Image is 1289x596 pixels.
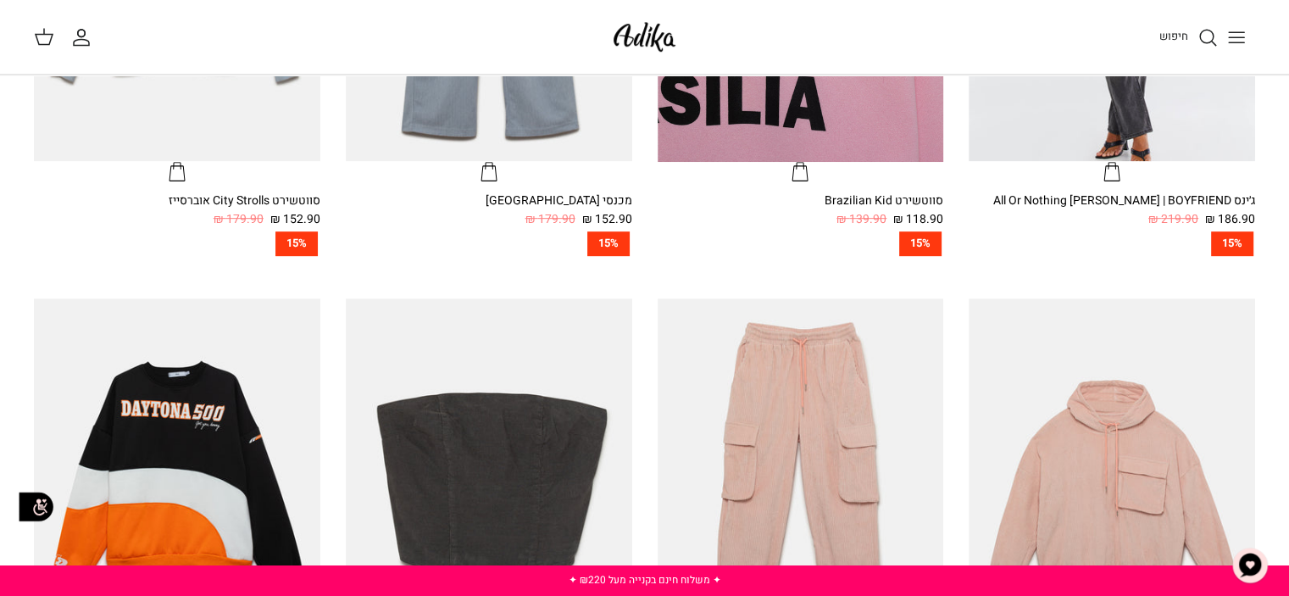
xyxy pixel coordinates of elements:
span: 15% [1211,231,1253,256]
span: 179.90 ₪ [214,210,264,229]
img: Adika IL [608,17,681,57]
a: 15% [34,231,320,256]
a: החשבון שלי [71,27,98,47]
span: 179.90 ₪ [525,210,575,229]
span: 219.90 ₪ [1148,210,1198,229]
span: 15% [275,231,318,256]
div: ג׳ינס All Or Nothing [PERSON_NAME] | BOYFRIEND [969,192,1255,210]
span: חיפוש [1159,28,1188,44]
a: ✦ משלוח חינם בקנייה מעל ₪220 ✦ [568,572,720,588]
button: Toggle menu [1218,19,1255,56]
span: 186.90 ₪ [1205,210,1255,229]
a: מכנסי [GEOGRAPHIC_DATA] 152.90 ₪ 179.90 ₪ [346,192,632,230]
div: מכנסי [GEOGRAPHIC_DATA] [346,192,632,210]
span: 15% [899,231,942,256]
a: ג׳ינס All Or Nothing [PERSON_NAME] | BOYFRIEND 186.90 ₪ 219.90 ₪ [969,192,1255,230]
div: סווטשירט City Strolls אוברסייז [34,192,320,210]
a: 15% [346,231,632,256]
span: 152.90 ₪ [582,210,632,229]
span: 139.90 ₪ [836,210,886,229]
img: accessibility_icon02.svg [13,484,59,531]
span: 118.90 ₪ [893,210,943,229]
a: סווטשירט Brazilian Kid 118.90 ₪ 139.90 ₪ [658,192,944,230]
span: 15% [587,231,630,256]
a: חיפוש [1159,27,1218,47]
span: 152.90 ₪ [270,210,320,229]
a: 15% [658,231,944,256]
a: סווטשירט City Strolls אוברסייז 152.90 ₪ 179.90 ₪ [34,192,320,230]
a: 15% [969,231,1255,256]
div: סווטשירט Brazilian Kid [658,192,944,210]
button: צ'אט [1225,540,1275,591]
